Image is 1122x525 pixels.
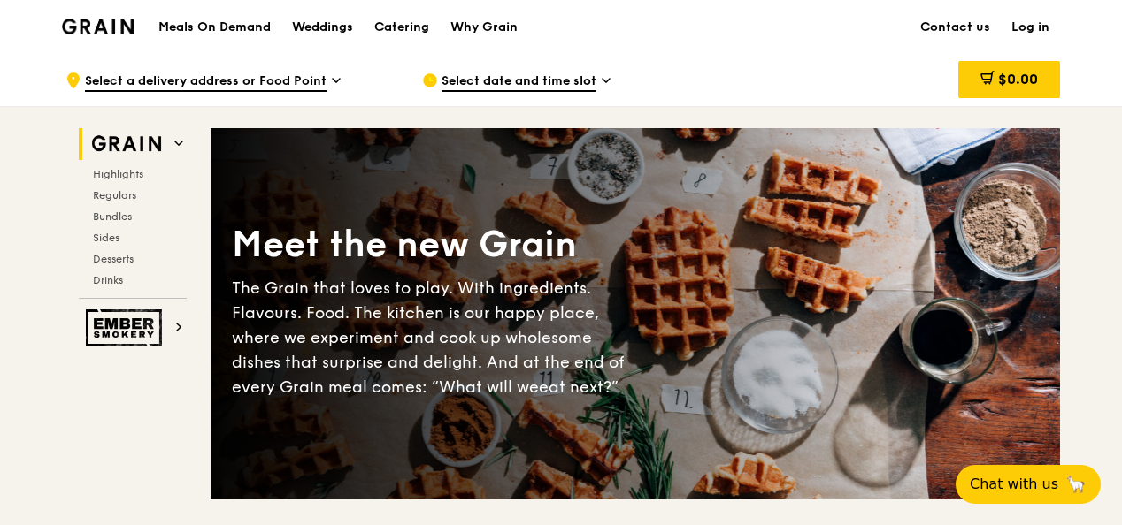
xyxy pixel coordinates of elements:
span: Bundles [93,210,132,223]
button: Chat with us🦙 [956,465,1101,504]
span: Desserts [93,253,134,265]
a: Log in [1001,1,1060,54]
span: Regulars [93,189,136,202]
div: The Grain that loves to play. With ingredients. Flavours. Food. The kitchen is our happy place, w... [232,276,635,399]
div: Catering [374,1,429,54]
span: Chat with us [970,474,1058,495]
a: Why Grain [440,1,528,54]
span: Select date and time slot [442,72,596,92]
div: Meet the new Grain [232,221,635,269]
img: Grain web logo [86,128,167,160]
div: Weddings [292,1,353,54]
img: Ember Smokery web logo [86,309,167,346]
span: Highlights [93,168,143,180]
div: Why Grain [450,1,518,54]
a: Contact us [910,1,1001,54]
span: Select a delivery address or Food Point [85,72,327,92]
span: $0.00 [998,71,1038,87]
span: 🦙 [1065,474,1087,495]
h1: Meals On Demand [158,19,271,36]
a: Catering [364,1,440,54]
span: Sides [93,232,119,244]
a: Weddings [281,1,364,54]
span: Drinks [93,274,123,286]
img: Grain [62,19,134,34]
span: eat next?” [539,377,619,397]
